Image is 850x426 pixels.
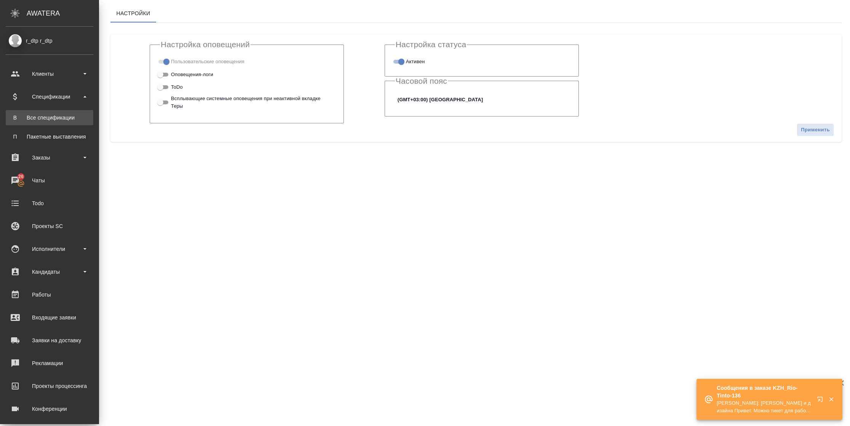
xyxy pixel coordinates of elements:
div: AWATERA [27,6,99,21]
button: Закрыть [823,396,839,403]
div: Спецификации [6,91,93,102]
div: Клиенты [6,68,93,80]
button: Открыть в новой вкладке [812,392,831,410]
div: Работы [6,289,93,300]
div: (GMT+03:00) [GEOGRAPHIC_DATA] [395,93,569,106]
span: ToDo [171,83,183,91]
span: Оповещения-логи [171,71,213,78]
div: Исполнители [6,243,93,255]
a: Работы [2,285,97,304]
a: Проекты SC [2,217,97,236]
div: Кандидаты [6,266,93,278]
div: Рекламации [6,357,93,369]
div: Все спецификации [10,114,89,121]
div: Пакетные выставления [10,133,89,140]
a: Проекты процессинга [2,377,97,396]
div: r_dtp r_dtp [6,37,93,45]
div: Включи, если хочешь чтобы ToDo высвечивались у тебя на экране в назначенный день [160,82,334,92]
span: Всплывающие системные оповещения при неактивной вкладке Теры [171,95,328,110]
a: Рекламации [2,354,97,373]
span: Активен [406,58,425,65]
div: Входящие заявки [6,312,93,323]
button: Применить [797,123,834,137]
legend: Настройка оповещений [160,40,251,49]
div: Заявки на доставку [6,335,93,346]
a: Todo [2,194,97,213]
a: 26Чаты [2,171,97,190]
p: [PERSON_NAME]: [PERSON_NAME] и дизайна Привет. Можно тикет для работ, плиз [717,399,812,415]
div: Todo [6,198,93,209]
a: Входящие заявки [2,308,97,327]
div: Проекты процессинга [6,380,93,392]
span: Настройки [115,9,152,18]
span: 26 [14,173,28,180]
a: Заявки на доставку [2,331,97,350]
div: Проекты SC [6,220,93,232]
legend: Настройка статуса [395,40,467,49]
div: Конференции [6,403,93,415]
a: ППакетные выставления [6,129,93,144]
div: Сообщения из чата о каких-либо изменениях [160,69,334,79]
div: Чаты [6,175,93,186]
span: Применить [801,126,830,134]
legend: Часовой пояс [395,77,448,86]
div: Заказы [6,152,93,163]
p: Сообщения в заказе KZH_Rio-Tinto-136 [717,384,812,399]
span: Пользовательские оповещения [171,58,244,65]
a: Конференции [2,399,97,418]
a: ВВсе спецификации [6,110,93,125]
div: Включи, чтобы в браузере приходили включенные оповещения даже, если у тебя закрыта вкладка с Терой [160,95,334,110]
